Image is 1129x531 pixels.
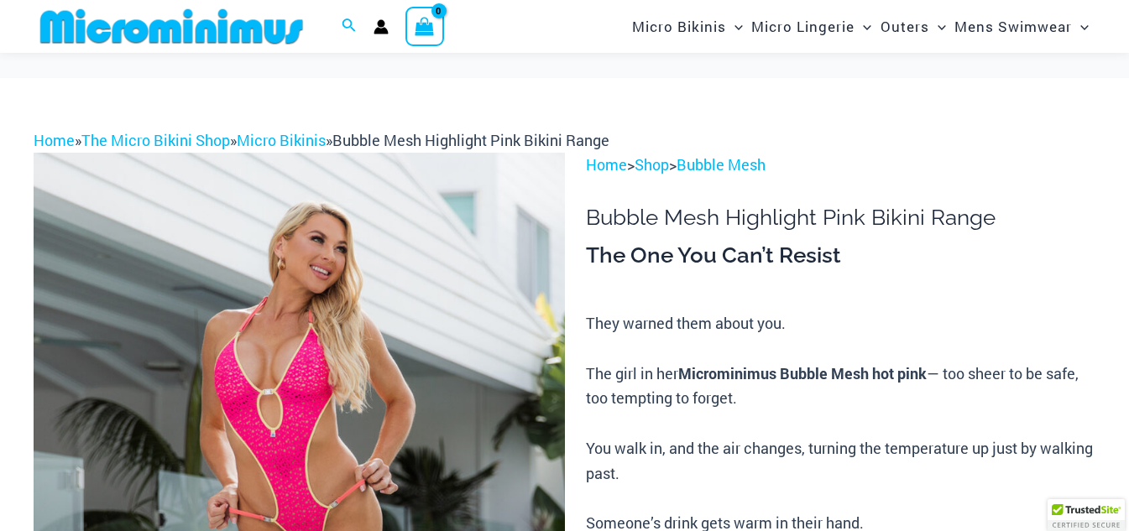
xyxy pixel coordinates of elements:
a: Home [586,154,627,174]
div: TrustedSite Certified [1048,499,1125,531]
a: Shop [635,154,669,174]
a: Bubble Mesh [677,154,766,174]
span: Menu Toggle [855,5,871,48]
span: » » » [34,130,609,150]
h3: The One You Can’t Resist [586,242,1095,270]
h1: Bubble Mesh Highlight Pink Bikini Range [586,205,1095,231]
a: Micro BikinisMenu ToggleMenu Toggle [628,5,747,48]
span: Micro Lingerie [751,5,855,48]
span: Outers [881,5,929,48]
span: Menu Toggle [929,5,946,48]
a: Home [34,130,75,150]
a: Mens SwimwearMenu ToggleMenu Toggle [950,5,1093,48]
a: Micro LingerieMenu ToggleMenu Toggle [747,5,875,48]
span: Mens Swimwear [954,5,1072,48]
span: Menu Toggle [726,5,743,48]
a: Micro Bikinis [237,130,326,150]
span: Micro Bikinis [632,5,726,48]
span: Menu Toggle [1072,5,1089,48]
a: View Shopping Cart, empty [405,7,444,45]
nav: Site Navigation [625,3,1095,50]
img: MM SHOP LOGO FLAT [34,8,310,45]
a: OutersMenu ToggleMenu Toggle [876,5,950,48]
a: The Micro Bikini Shop [81,130,230,150]
a: Account icon link [374,19,389,34]
a: Search icon link [342,16,357,38]
b: Microminimus Bubble Mesh hot pink [678,363,927,383]
p: > > [586,153,1095,178]
span: Bubble Mesh Highlight Pink Bikini Range [332,130,609,150]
